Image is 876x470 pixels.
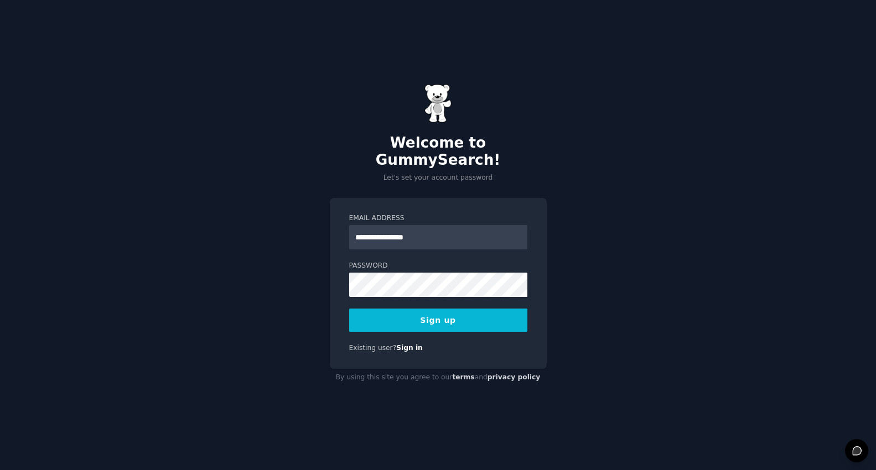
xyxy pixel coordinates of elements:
a: Sign in [396,344,423,352]
a: privacy policy [488,373,541,381]
a: terms [452,373,474,381]
button: Sign up [349,309,527,332]
label: Email Address [349,213,527,223]
h2: Welcome to GummySearch! [330,134,547,169]
img: Gummy Bear [424,84,452,123]
label: Password [349,261,527,271]
span: Existing user? [349,344,397,352]
p: Let's set your account password [330,173,547,183]
div: By using this site you agree to our and [330,369,547,387]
